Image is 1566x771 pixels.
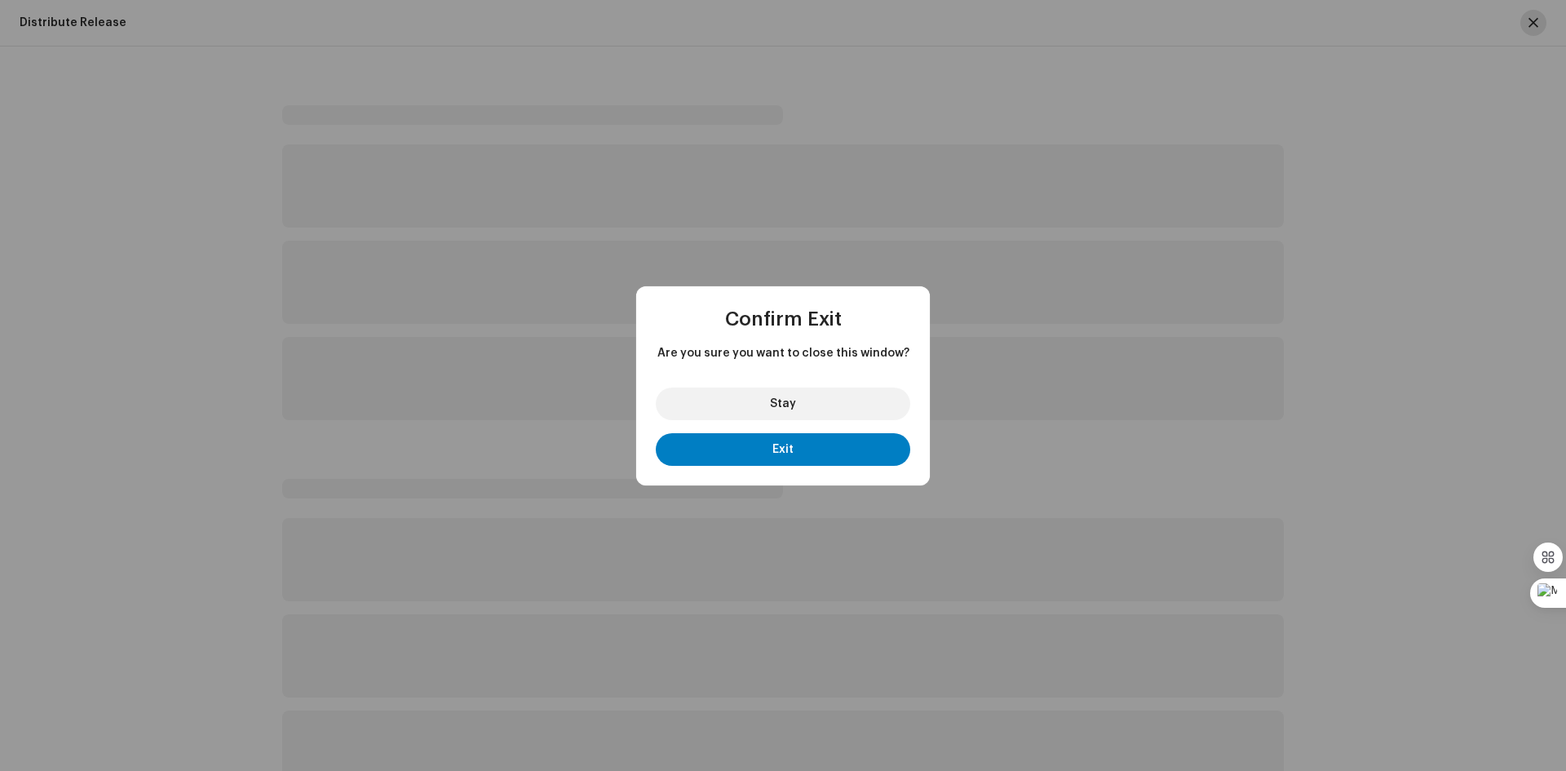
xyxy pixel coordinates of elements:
span: Are you sure you want to close this window? [656,345,910,361]
span: Confirm Exit [725,309,842,329]
span: Stay [770,398,796,410]
button: Exit [656,433,910,466]
span: Exit [772,444,794,455]
button: Stay [656,388,910,420]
